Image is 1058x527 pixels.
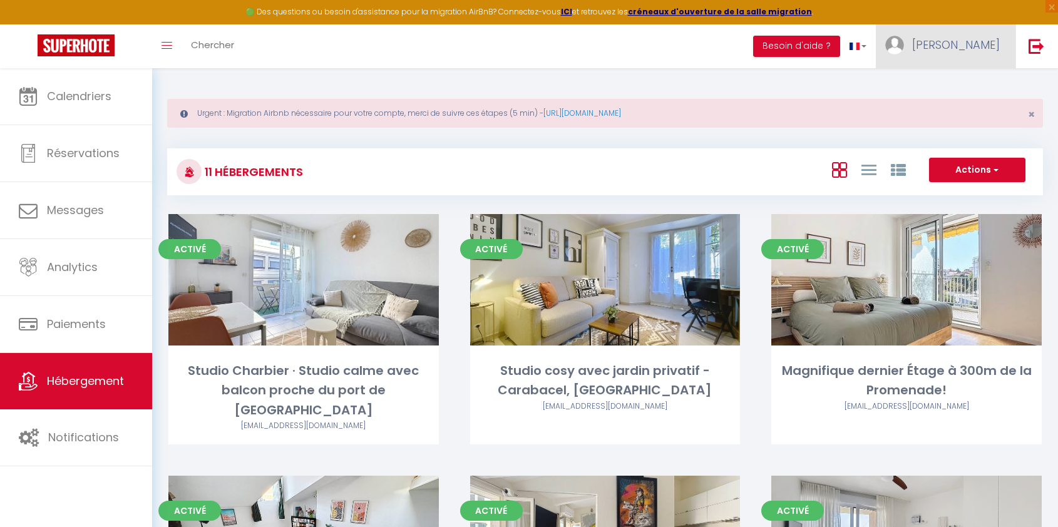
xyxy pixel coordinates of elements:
img: Super Booking [38,34,115,56]
iframe: Chat [1005,471,1049,518]
a: Vue par Groupe [891,159,906,180]
span: Notifications [48,429,119,445]
button: Besoin d'aide ? [753,36,840,57]
button: Close [1028,109,1035,120]
span: Activé [460,239,523,259]
span: Chercher [191,38,234,51]
div: Studio Charbier · Studio calme avec balcon proche du port de [GEOGRAPHIC_DATA] [168,361,439,420]
a: Vue en Box [832,159,847,180]
h3: 11 Hébergements [202,158,303,186]
span: Messages [47,202,104,218]
a: Vue en Liste [861,159,876,180]
span: Activé [761,501,824,521]
button: Actions [929,158,1025,183]
a: créneaux d'ouverture de la salle migration [628,6,812,17]
span: Activé [460,501,523,521]
span: Analytics [47,259,98,275]
span: Réservations [47,145,120,161]
a: [URL][DOMAIN_NAME] [543,108,621,118]
div: Urgent : Migration Airbnb nécessaire pour votre compte, merci de suivre ces étapes (5 min) - [167,99,1043,128]
a: ... [PERSON_NAME] [876,24,1015,68]
img: ... [885,36,904,54]
img: logout [1029,38,1044,54]
span: Calendriers [47,88,111,104]
span: [PERSON_NAME] [912,37,1000,53]
a: Chercher [182,24,244,68]
span: Activé [761,239,824,259]
div: Airbnb [771,401,1042,412]
span: × [1028,106,1035,122]
span: Activé [158,239,221,259]
span: Paiements [47,316,106,332]
div: Magnifique dernier Étage à 300m de la Promenade! [771,361,1042,401]
button: Ouvrir le widget de chat LiveChat [10,5,48,43]
span: Activé [158,501,221,521]
span: Hébergement [47,373,124,389]
a: ICI [561,6,572,17]
div: Airbnb [470,401,741,412]
div: Airbnb [168,420,439,432]
div: Studio cosy avec jardin privatif - Carabacel, [GEOGRAPHIC_DATA] [470,361,741,401]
